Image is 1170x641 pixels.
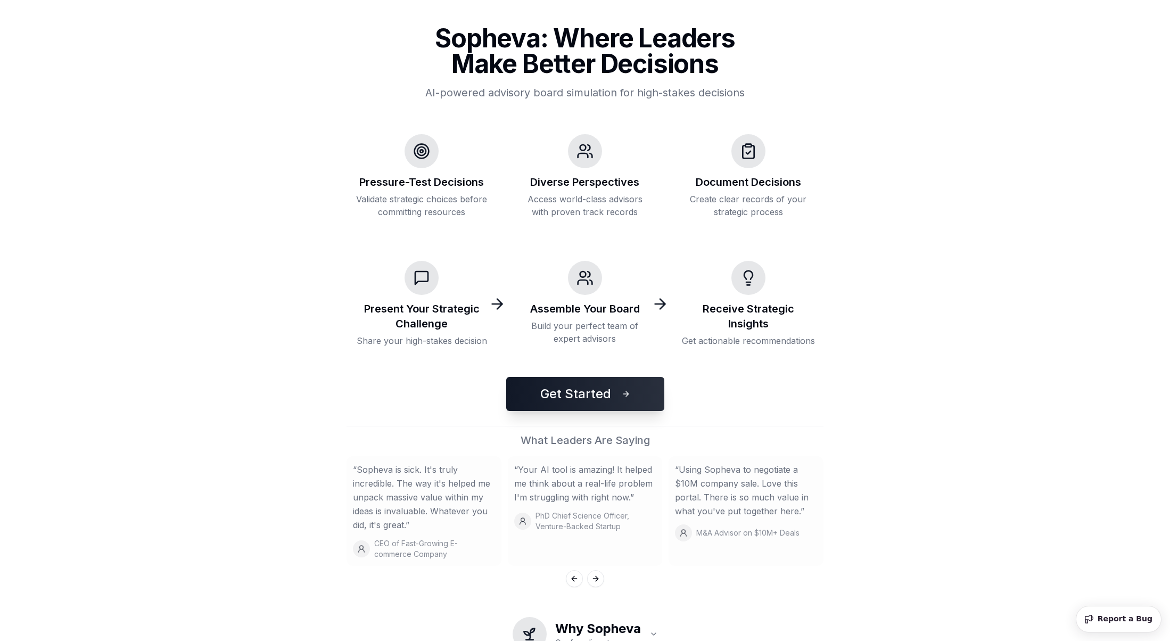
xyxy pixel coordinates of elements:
p: M&A Advisor on $10M+ Deals [696,528,800,538]
h3: Assemble Your Board [530,301,640,316]
p: Share your high-stakes decision [357,334,487,347]
p: Get actionable recommendations [682,334,815,347]
h3: Pressure-Test Decisions [359,175,484,190]
blockquote: “ Sopheva is sick. It's truly incredible. The way it's helped me unpack massive value within my i... [353,463,495,532]
p: PhD Chief Science Officer, Venture-Backed Startup [535,511,656,532]
h3: Diverse Perspectives [530,175,639,190]
p: CEO of Fast-Growing E-commerce Company [374,538,495,560]
h3: Document Decisions [696,175,801,190]
h2: What Leaders Are Saying [347,433,823,448]
p: Create clear records of your strategic process [681,193,815,218]
h3: Receive Strategic Insights [681,301,815,331]
h1: Sopheva: Where Leaders Make Better Decisions [406,26,764,77]
button: Get Started [506,377,664,411]
h3: Present Your Strategic Challenge [355,301,489,331]
p: Access world-class advisors with proven track records [518,193,652,218]
p: Build your perfect team of expert advisors [518,319,652,345]
p: Validate strategic choices before committing resources [355,193,489,218]
blockquote: “ Using Sopheva to negotiate a $10M company sale. Love this portal. There is so much value in wha... [675,463,817,518]
h2: Why Sopheva [555,620,641,637]
p: AI-powered advisory board simulation for high-stakes decisions [406,85,764,100]
blockquote: “ Your AI tool is amazing! It helped me think about a real-life problem I'm struggling with right... [514,463,656,504]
